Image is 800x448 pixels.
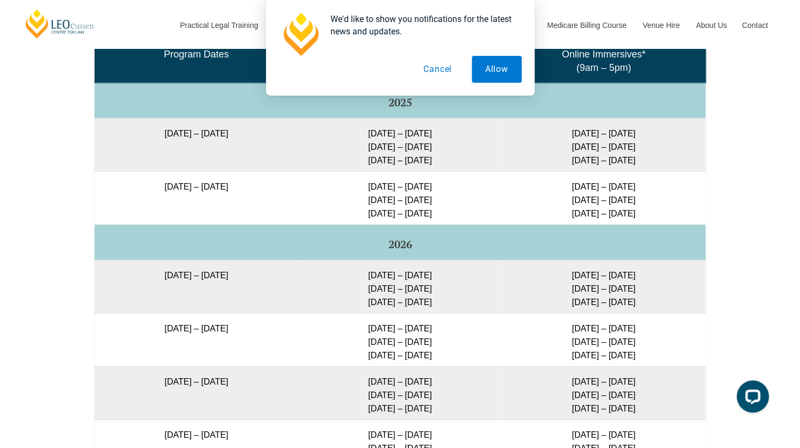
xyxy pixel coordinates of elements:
[502,260,705,313] td: [DATE] – [DATE] [DATE] – [DATE] [DATE] – [DATE]
[502,118,705,171] td: [DATE] – [DATE] [DATE] – [DATE] [DATE] – [DATE]
[322,13,522,38] div: We'd like to show you notifications for the latest news and updates.
[279,13,322,56] img: notification icon
[95,313,298,366] td: [DATE] – [DATE]
[95,118,298,171] td: [DATE] – [DATE]
[298,260,502,313] td: [DATE] – [DATE] [DATE] – [DATE] [DATE] – [DATE]
[99,97,701,109] h5: 2025
[95,171,298,225] td: [DATE] – [DATE]
[95,260,298,313] td: [DATE] – [DATE]
[410,56,465,83] button: Cancel
[502,366,705,420] td: [DATE] – [DATE] [DATE] – [DATE] [DATE] – [DATE]
[298,171,502,225] td: [DATE] – [DATE] [DATE] – [DATE] [DATE] – [DATE]
[728,376,773,421] iframe: LiveChat chat widget
[502,171,705,225] td: [DATE] – [DATE] [DATE] – [DATE] [DATE] – [DATE]
[95,366,298,420] td: [DATE] – [DATE]
[298,313,502,366] td: [DATE] – [DATE] [DATE] – [DATE] [DATE] – [DATE]
[298,366,502,420] td: [DATE] – [DATE] [DATE] – [DATE] [DATE] – [DATE]
[298,118,502,171] td: [DATE] – [DATE] [DATE] – [DATE] [DATE] – [DATE]
[99,239,701,250] h5: 2026
[502,313,705,366] td: [DATE] – [DATE] [DATE] – [DATE] [DATE] – [DATE]
[472,56,522,83] button: Allow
